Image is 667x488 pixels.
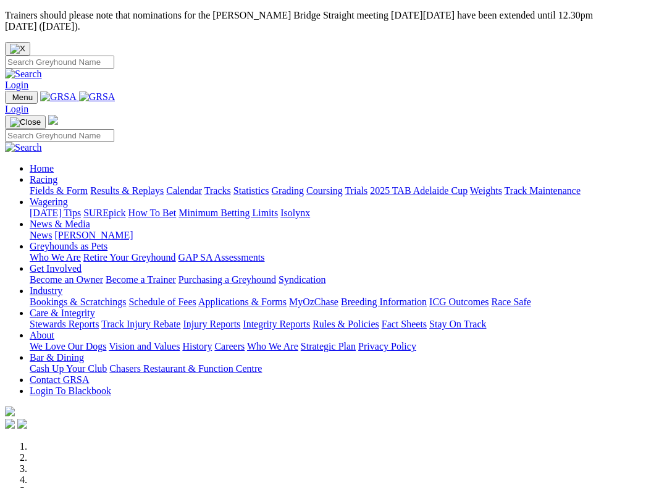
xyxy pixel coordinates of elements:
[30,230,662,241] div: News & Media
[30,241,107,251] a: Greyhounds as Pets
[214,341,245,351] a: Careers
[30,319,662,330] div: Care & Integrity
[178,252,265,263] a: GAP SA Assessments
[30,285,62,296] a: Industry
[83,208,125,218] a: SUREpick
[30,252,662,263] div: Greyhounds as Pets
[30,330,54,340] a: About
[30,297,662,308] div: Industry
[30,230,52,240] a: News
[109,341,180,351] a: Vision and Values
[166,185,202,196] a: Calendar
[101,319,180,329] a: Track Injury Rebate
[5,42,30,56] button: Close
[30,185,662,196] div: Racing
[505,185,581,196] a: Track Maintenance
[30,219,90,229] a: News & Media
[10,117,41,127] img: Close
[5,142,42,153] img: Search
[358,341,416,351] a: Privacy Policy
[243,319,310,329] a: Integrity Reports
[182,341,212,351] a: History
[5,91,38,104] button: Toggle navigation
[491,297,531,307] a: Race Safe
[109,363,262,374] a: Chasers Restaurant & Function Centre
[233,185,269,196] a: Statistics
[30,208,662,219] div: Wagering
[106,274,176,285] a: Become a Trainer
[247,341,298,351] a: Who We Are
[183,319,240,329] a: Injury Reports
[5,104,28,114] a: Login
[301,341,356,351] a: Strategic Plan
[30,363,107,374] a: Cash Up Your Club
[30,174,57,185] a: Racing
[90,185,164,196] a: Results & Replays
[30,341,662,352] div: About
[128,297,196,307] a: Schedule of Fees
[30,352,84,363] a: Bar & Dining
[30,308,95,318] a: Care & Integrity
[429,297,489,307] a: ICG Outcomes
[198,297,287,307] a: Applications & Forms
[5,80,28,90] a: Login
[30,374,89,385] a: Contact GRSA
[5,10,662,32] p: Trainers should please note that nominations for the [PERSON_NAME] Bridge Straight meeting [DATE]...
[17,419,27,429] img: twitter.svg
[272,185,304,196] a: Grading
[5,56,114,69] input: Search
[306,185,343,196] a: Coursing
[30,274,103,285] a: Become an Owner
[30,385,111,396] a: Login To Blackbook
[40,91,77,103] img: GRSA
[79,91,115,103] img: GRSA
[12,93,33,102] span: Menu
[30,252,81,263] a: Who We Are
[280,208,310,218] a: Isolynx
[5,69,42,80] img: Search
[204,185,231,196] a: Tracks
[30,274,662,285] div: Get Involved
[30,297,126,307] a: Bookings & Scratchings
[5,419,15,429] img: facebook.svg
[10,44,25,54] img: X
[30,208,81,218] a: [DATE] Tips
[83,252,176,263] a: Retire Your Greyhound
[54,230,133,240] a: [PERSON_NAME]
[178,208,278,218] a: Minimum Betting Limits
[30,363,662,374] div: Bar & Dining
[289,297,338,307] a: MyOzChase
[128,208,177,218] a: How To Bet
[178,274,276,285] a: Purchasing a Greyhound
[279,274,325,285] a: Syndication
[313,319,379,329] a: Rules & Policies
[382,319,427,329] a: Fact Sheets
[30,341,106,351] a: We Love Our Dogs
[5,116,46,129] button: Toggle navigation
[341,297,427,307] a: Breeding Information
[30,196,68,207] a: Wagering
[48,115,58,125] img: logo-grsa-white.png
[470,185,502,196] a: Weights
[30,263,82,274] a: Get Involved
[370,185,468,196] a: 2025 TAB Adelaide Cup
[429,319,486,329] a: Stay On Track
[5,406,15,416] img: logo-grsa-white.png
[30,163,54,174] a: Home
[5,129,114,142] input: Search
[345,185,367,196] a: Trials
[30,185,88,196] a: Fields & Form
[30,319,99,329] a: Stewards Reports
